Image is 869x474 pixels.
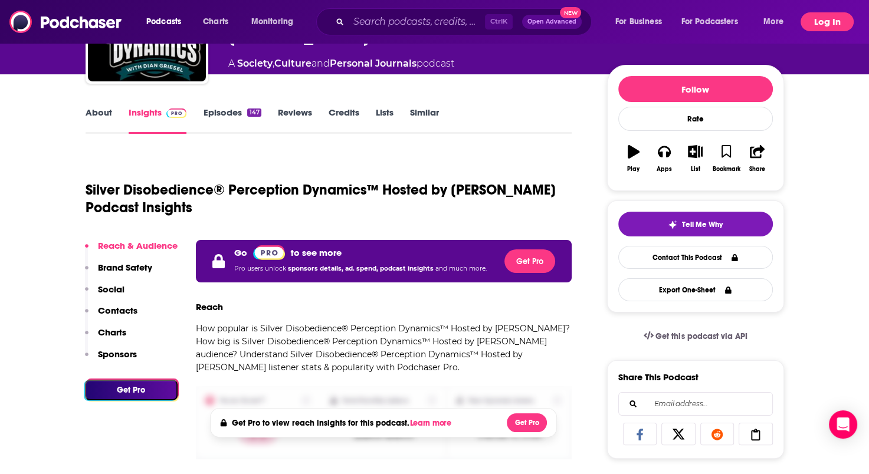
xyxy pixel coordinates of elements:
button: Charts [85,327,126,348]
span: Get this podcast via API [655,331,747,341]
p: How popular is Silver Disobedience® Perception Dynamics™ Hosted by [PERSON_NAME]? How big is Silv... [196,322,572,374]
a: Reviews [278,107,312,134]
p: Brand Safety [98,262,152,273]
div: Share [749,166,765,173]
a: InsightsPodchaser Pro [129,107,187,134]
button: open menu [607,12,677,31]
button: Bookmark [711,137,742,180]
a: Credits [329,107,359,134]
div: Open Intercom Messenger [829,410,857,439]
p: to see more [291,247,342,258]
p: Contacts [98,305,137,316]
a: About [86,107,112,134]
button: open menu [138,12,196,31]
p: Reach & Audience [98,240,178,251]
button: Log In [801,12,854,31]
p: Charts [98,327,126,338]
div: 147 [247,108,261,117]
button: Get Pro [507,413,547,432]
button: List [680,137,710,180]
button: Export One-Sheet [618,278,773,301]
div: Play [627,166,640,173]
button: tell me why sparkleTell Me Why [618,212,773,236]
button: Share [742,137,772,180]
h4: Get Pro to view reach insights for this podcast. [232,418,454,428]
a: Share on Facebook [623,423,657,445]
button: open menu [755,12,798,31]
span: Podcasts [146,14,181,30]
div: Bookmark [712,166,740,173]
button: Reach & Audience [85,240,178,262]
a: Pro website [253,245,286,260]
span: Open Advanced [527,19,576,25]
span: Ctrl K [485,14,513,29]
a: Charts [195,12,235,31]
p: Pro users unlock and much more. [234,260,487,278]
button: Follow [618,76,773,102]
a: Episodes147 [203,107,261,134]
div: List [691,166,700,173]
div: Rate [618,107,773,131]
span: Tell Me Why [682,220,723,229]
button: Get Pro [504,249,555,273]
p: Sponsors [98,348,137,360]
a: Contact This Podcast [618,246,773,269]
button: Brand Safety [85,262,152,284]
input: Search podcasts, credits, & more... [349,12,485,31]
button: Apps [649,137,680,180]
div: Search followers [618,392,773,416]
a: Culture [274,58,311,69]
span: For Podcasters [681,14,738,30]
input: Email address... [628,393,763,415]
p: Go [234,247,247,258]
h3: Reach [196,301,223,312]
button: Play [618,137,649,180]
div: Apps [657,166,672,173]
button: Sponsors [85,348,137,370]
button: open menu [243,12,309,31]
span: Monitoring [251,14,293,30]
span: For Business [615,14,662,30]
span: , [273,58,274,69]
span: and [311,58,330,69]
a: Lists [376,107,393,134]
button: Open AdvancedNew [522,15,582,29]
button: Learn more [409,419,454,428]
img: tell me why sparkle [668,220,677,229]
div: A podcast [228,57,454,71]
span: New [560,7,581,18]
a: Similar [410,107,439,134]
a: Personal Journals [330,58,417,69]
div: Search podcasts, credits, & more... [327,8,603,35]
a: Copy Link [739,423,773,445]
img: Podchaser - Follow, Share and Rate Podcasts [9,11,123,33]
a: Society [237,58,273,69]
span: sponsors details, ad. spend, podcast insights [288,265,435,272]
span: Charts [203,14,228,30]
a: Get this podcast via API [634,322,757,351]
a: Share on Reddit [700,423,734,445]
h1: Silver Disobedience® Perception Dynamics™ Hosted by [PERSON_NAME] Podcast Insights [86,181,563,216]
button: Contacts [85,305,137,327]
span: More [763,14,783,30]
button: Social [85,284,124,305]
a: Share on X/Twitter [661,423,696,445]
button: open menu [674,12,755,31]
button: Get Pro [85,380,178,400]
h3: Share This Podcast [618,371,699,383]
p: Social [98,284,124,295]
img: Podchaser Pro [166,108,187,118]
img: Podchaser Pro [253,245,286,260]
